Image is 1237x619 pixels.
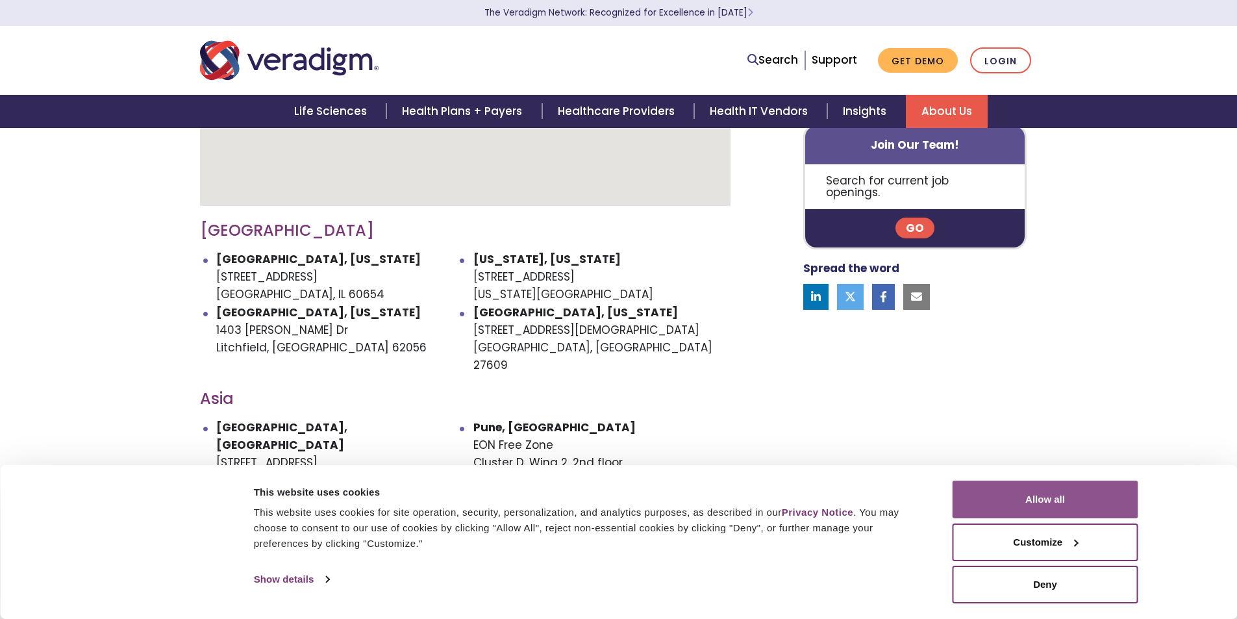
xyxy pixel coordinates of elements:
[200,221,731,240] h3: [GEOGRAPHIC_DATA]
[216,251,473,304] li: [STREET_ADDRESS] [GEOGRAPHIC_DATA], IL 60654
[953,566,1138,603] button: Deny
[386,95,542,128] a: Health Plans + Payers
[254,485,923,500] div: This website uses cookies
[906,95,988,128] a: About Us
[805,164,1025,209] p: Search for current job openings.
[473,305,678,320] strong: [GEOGRAPHIC_DATA], [US_STATE]
[473,251,621,267] strong: [US_STATE], [US_STATE]
[953,524,1138,561] button: Customize
[254,570,329,589] a: Show details
[200,39,379,82] img: Veradigm logo
[484,6,753,19] a: The Veradigm Network: Recognized for Excellence in [DATE]Learn More
[216,304,473,375] li: 1403 [PERSON_NAME] Dr Litchfield, [GEOGRAPHIC_DATA] 62056
[827,95,906,128] a: Insights
[473,419,731,542] li: EON Free Zone Cluster D, Wing 2, 2nd floor, MIDC Kharadi Knowledge Park, Pune 411014, [GEOGRAPHIC...
[200,390,731,409] h3: Asia
[279,95,386,128] a: Life Sciences
[216,251,421,267] strong: [GEOGRAPHIC_DATA], [US_STATE]
[473,420,636,435] strong: Pune, [GEOGRAPHIC_DATA]
[747,51,798,69] a: Search
[694,95,827,128] a: Health IT Vendors
[216,419,473,542] li: [STREET_ADDRESS] [GEOGRAPHIC_DATA] Dr. [PERSON_NAME] Road Vadodara 390023, [GEOGRAPHIC_DATA], [GE...
[812,52,857,68] a: Support
[970,47,1031,74] a: Login
[542,95,694,128] a: Healthcare Providers
[871,137,959,153] strong: Join Our Team!
[782,507,853,518] a: Privacy Notice
[216,305,421,320] strong: [GEOGRAPHIC_DATA], [US_STATE]
[895,218,934,239] a: Go
[473,304,731,375] li: [STREET_ADDRESS][DEMOGRAPHIC_DATA] [GEOGRAPHIC_DATA], [GEOGRAPHIC_DATA] 27609
[878,48,958,73] a: Get Demo
[747,6,753,19] span: Learn More
[473,251,731,304] li: [STREET_ADDRESS] [US_STATE][GEOGRAPHIC_DATA]
[254,505,923,551] div: This website uses cookies for site operation, security, personalization, and analytics purposes, ...
[803,261,899,277] strong: Spread the word
[216,420,347,453] strong: [GEOGRAPHIC_DATA], [GEOGRAPHIC_DATA]
[953,481,1138,518] button: Allow all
